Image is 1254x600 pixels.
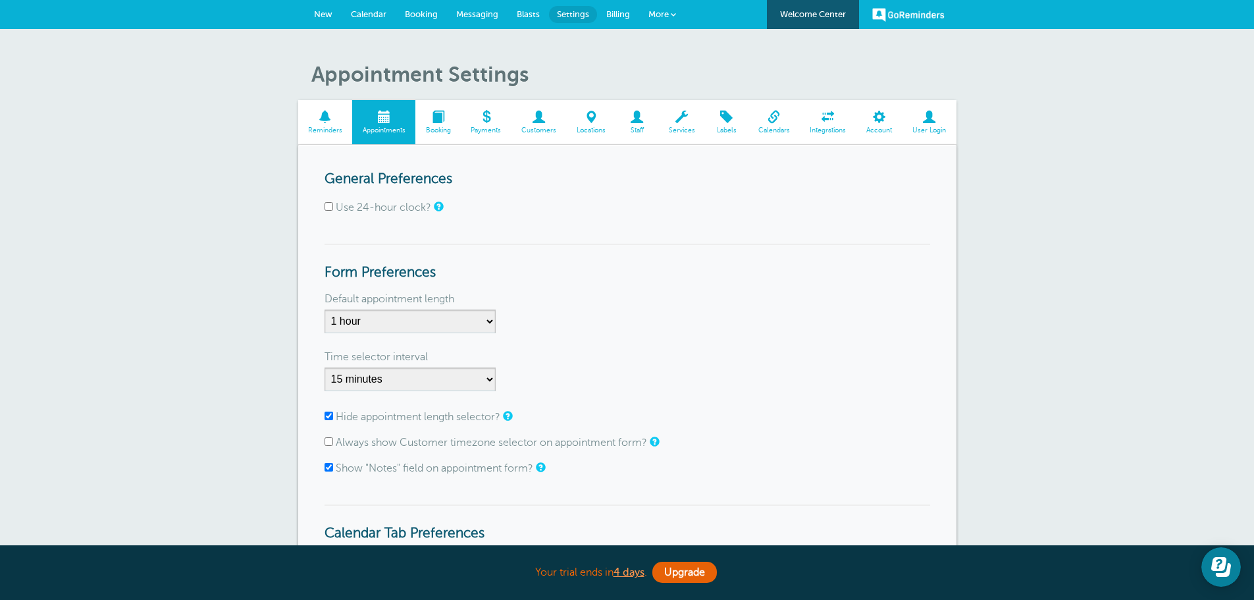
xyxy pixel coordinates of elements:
[467,126,505,134] span: Payments
[456,9,498,19] span: Messaging
[652,562,717,583] a: Upgrade
[754,126,793,134] span: Calendars
[518,126,560,134] span: Customers
[648,9,669,19] span: More
[325,346,428,368] label: Time selector interval
[359,126,409,134] span: Appointments
[902,100,956,144] a: User Login
[298,559,956,587] div: Your trial ends in .
[311,62,956,87] h1: Appointment Settings
[806,126,850,134] span: Integrations
[606,9,630,19] span: Billing
[1201,547,1241,587] iframe: Resource center
[415,100,461,144] a: Booking
[650,437,658,446] a: The customer timezone allows you to set a different local timezone for a customer, so their remin...
[511,100,567,144] a: Customers
[305,126,346,134] span: Reminders
[665,126,698,134] span: Services
[909,126,950,134] span: User Login
[314,9,332,19] span: New
[336,202,431,213] label: Use 24-hour clock?
[336,437,647,449] label: Always show Customer timezone selector on appointment form?
[517,9,540,19] span: Blasts
[573,126,610,134] span: Locations
[856,100,902,144] a: Account
[800,100,856,144] a: Integrations
[622,126,652,134] span: Staff
[615,100,658,144] a: Staff
[325,244,930,281] h3: Form Preferences
[325,505,930,542] h3: Calendar Tab Preferences
[614,566,644,578] a: 4 days
[567,100,616,144] a: Locations
[325,288,454,310] label: Default appointment length
[336,411,500,423] label: Hide appointment length selector?
[351,9,386,19] span: Calendar
[549,6,597,23] a: Settings
[434,202,442,211] a: Changes the appointment form time selector and the Calendar tab to a 24-hour clock. Your customer...
[748,100,800,144] a: Calendars
[658,100,705,144] a: Services
[536,463,544,472] a: Notes are for internal use only, and are not visible to your clients.
[705,100,748,144] a: Labels
[405,9,438,19] span: Booking
[863,126,896,134] span: Account
[298,100,353,144] a: Reminders
[712,126,741,134] span: Labels
[336,462,533,474] label: Show "Notes" field on appointment form?
[557,9,589,19] span: Settings
[461,100,511,144] a: Payments
[503,412,511,420] a: If appointment length is not relevant to you, check this box to hide the length selector on the a...
[325,171,930,188] h3: General Preferences
[422,126,454,134] span: Booking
